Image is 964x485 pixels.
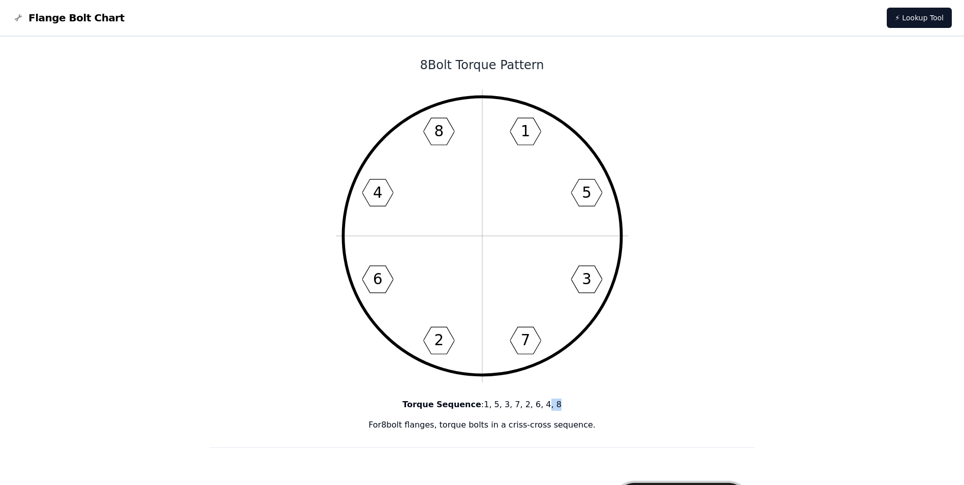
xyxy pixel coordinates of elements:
span: Flange Bolt Chart [28,11,125,25]
a: Flange Bolt Chart LogoFlange Bolt Chart [12,11,125,25]
text: 4 [373,184,383,201]
text: 2 [434,331,444,349]
p: For 8 bolt flanges, torque bolts in a criss-cross sequence. [209,419,755,431]
h1: 8 Bolt Torque Pattern [209,57,755,73]
text: 1 [520,123,530,140]
text: 3 [582,270,592,288]
img: Flange Bolt Chart Logo [12,12,24,24]
text: 7 [520,331,530,349]
text: 8 [434,123,444,140]
text: 6 [373,270,383,288]
b: Torque Sequence [402,400,481,409]
a: ⚡ Lookup Tool [887,8,952,28]
text: 5 [582,184,592,201]
p: : 1, 5, 3, 7, 2, 6, 4, 8 [209,399,755,411]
